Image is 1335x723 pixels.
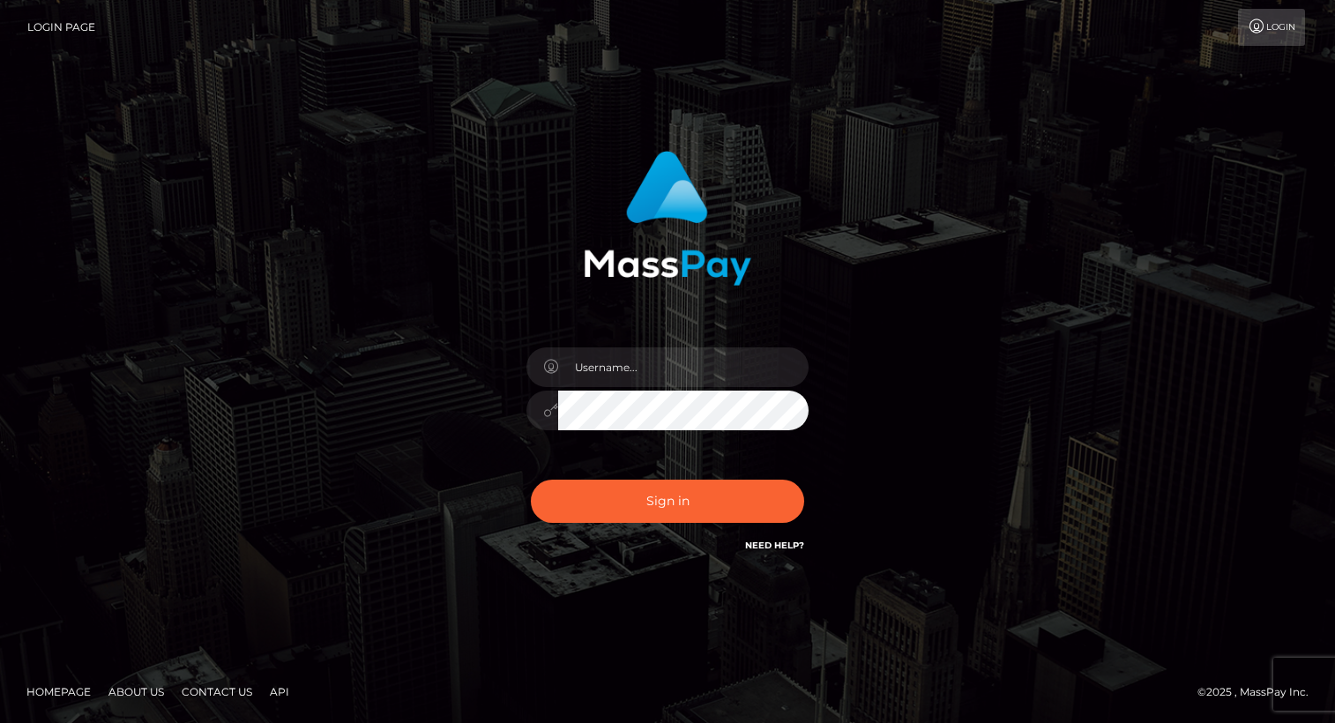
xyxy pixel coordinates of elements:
a: About Us [101,678,171,705]
a: Homepage [19,678,98,705]
img: MassPay Login [584,151,751,286]
a: Need Help? [745,540,804,551]
a: Login [1238,9,1305,46]
div: © 2025 , MassPay Inc. [1197,682,1322,702]
button: Sign in [531,480,804,523]
a: API [263,678,296,705]
input: Username... [558,347,809,387]
a: Contact Us [175,678,259,705]
a: Login Page [27,9,95,46]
